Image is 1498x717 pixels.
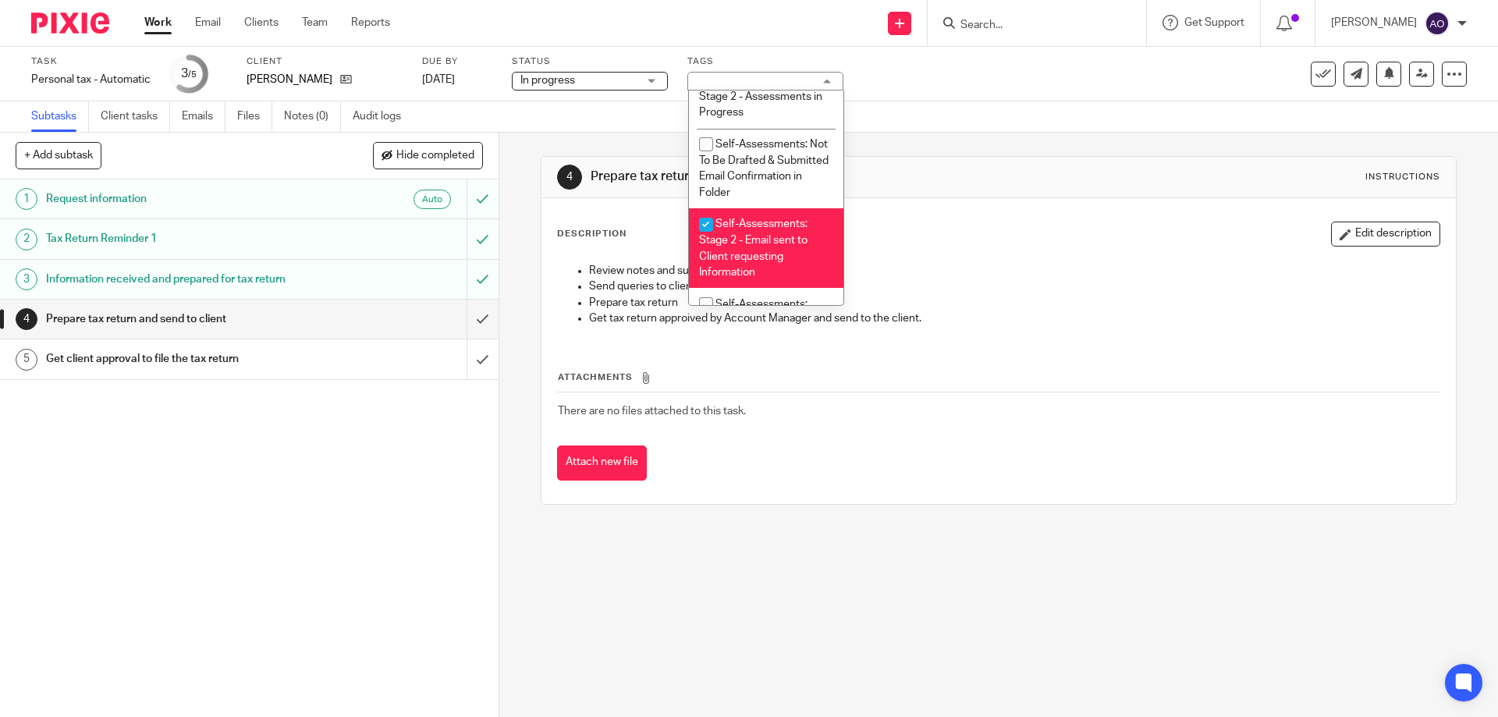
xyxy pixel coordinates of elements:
[247,55,403,68] label: Client
[1331,222,1440,247] button: Edit description
[16,268,37,290] div: 3
[589,279,1439,294] p: Send queries to client
[351,15,390,30] a: Reports
[373,142,483,169] button: Hide completed
[396,150,474,162] span: Hide completed
[181,65,197,83] div: 3
[237,101,272,132] a: Files
[46,307,316,331] h1: Prepare tax return and send to client
[353,101,413,132] a: Audit logs
[1184,17,1244,28] span: Get Support
[16,229,37,250] div: 2
[182,101,225,132] a: Emails
[1425,11,1450,36] img: svg%3E
[188,70,197,79] small: /5
[558,406,746,417] span: There are no files attached to this task.
[16,349,37,371] div: 5
[591,169,1032,185] h1: Prepare tax return and send to client
[422,74,455,85] span: [DATE]
[520,75,575,86] span: In progress
[16,142,101,169] button: + Add subtask
[244,15,279,30] a: Clients
[247,72,332,87] p: [PERSON_NAME]
[589,263,1439,279] p: Review notes and submission from previous years
[16,188,37,210] div: 1
[46,187,316,211] h1: Request information
[558,373,633,382] span: Attachments
[284,101,341,132] a: Notes (0)
[1331,15,1417,30] p: [PERSON_NAME]
[414,190,451,209] div: Auto
[422,55,492,68] label: Due by
[589,311,1439,326] p: Get tax return approived by Account Manager and send to the client.
[557,165,582,190] div: 4
[557,445,647,481] button: Attach new file
[512,55,668,68] label: Status
[46,268,316,291] h1: Information received and prepared for tax return
[959,19,1099,33] input: Search
[31,101,89,132] a: Subtasks
[195,15,221,30] a: Email
[144,15,172,30] a: Work
[302,15,328,30] a: Team
[699,218,808,278] span: Self-Assessments: Stage 2 - Email sent to Client requesting Information
[557,228,627,240] p: Description
[101,101,170,132] a: Client tasks
[46,347,316,371] h1: Get client approval to file the tax return
[699,299,808,374] span: Self-Assessments: Stage 3 - With [PERSON_NAME] and [PERSON_NAME] for Approval
[699,75,822,118] span: Self-Assessments: Stage 2 - Assessments in Progress
[31,12,109,34] img: Pixie
[46,227,316,250] h1: Tax Return Reminder 1
[687,55,843,68] label: Tags
[589,295,1439,311] p: Prepare tax return
[1365,171,1440,183] div: Instructions
[699,139,829,198] span: Self-Assessments: Not To Be Drafted & Submitted Email Confirmation in Folder
[31,55,151,68] label: Task
[16,308,37,330] div: 4
[31,72,151,87] div: Personal tax - Automatic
